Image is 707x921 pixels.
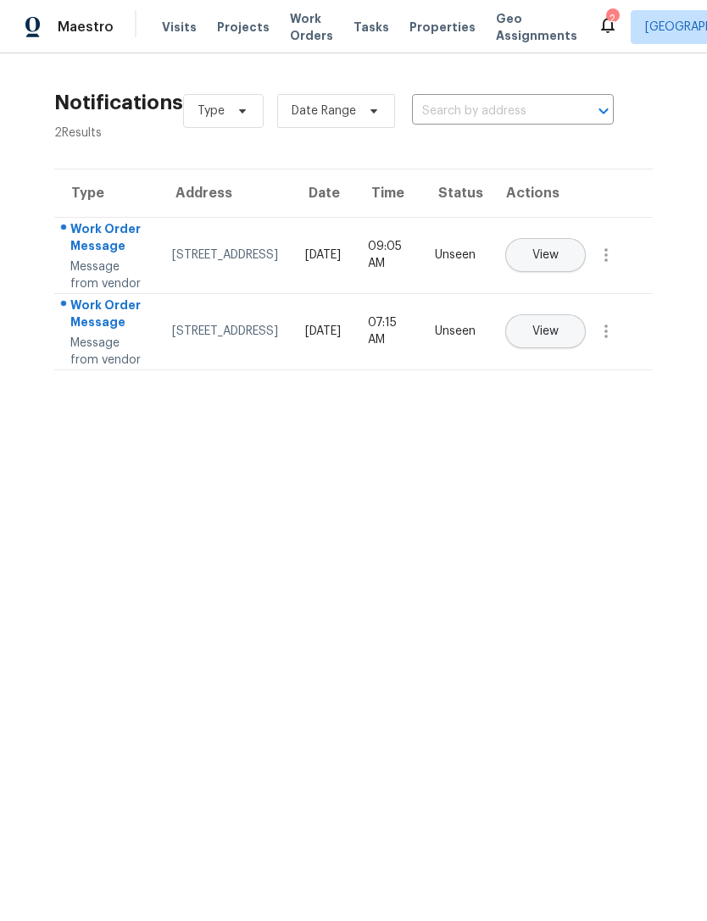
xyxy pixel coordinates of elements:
[198,103,225,119] span: Type
[54,94,183,111] h2: Notifications
[70,297,145,335] div: Work Order Message
[305,323,341,340] div: [DATE]
[412,98,566,125] input: Search by address
[290,10,333,44] span: Work Orders
[70,335,145,369] div: Message from vendor
[532,249,559,262] span: View
[421,169,489,217] th: Status
[58,19,114,36] span: Maestro
[353,21,389,33] span: Tasks
[159,169,292,217] th: Address
[592,99,615,123] button: Open
[354,169,421,217] th: Time
[217,19,270,36] span: Projects
[368,314,408,348] div: 07:15 AM
[435,247,476,264] div: Unseen
[505,314,586,348] button: View
[489,169,653,217] th: Actions
[70,258,145,292] div: Message from vendor
[292,103,356,119] span: Date Range
[54,125,183,141] div: 2 Results
[292,169,354,217] th: Date
[505,238,586,272] button: View
[368,238,408,272] div: 09:05 AM
[496,10,577,44] span: Geo Assignments
[54,169,159,217] th: Type
[606,10,618,27] div: 2
[409,19,476,36] span: Properties
[70,220,145,258] div: Work Order Message
[172,247,278,264] div: [STREET_ADDRESS]
[305,247,341,264] div: [DATE]
[172,323,278,340] div: [STREET_ADDRESS]
[532,325,559,338] span: View
[162,19,197,36] span: Visits
[435,323,476,340] div: Unseen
